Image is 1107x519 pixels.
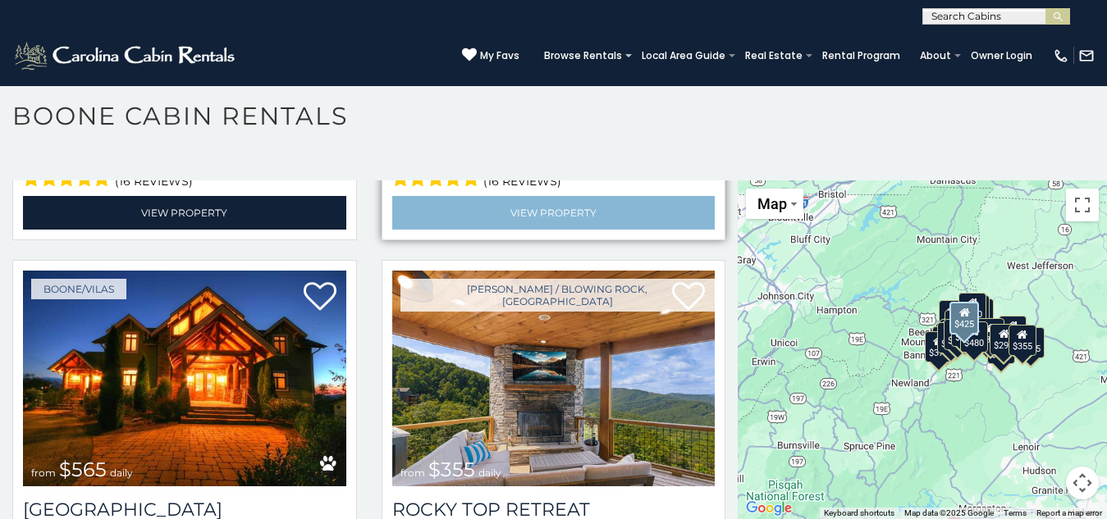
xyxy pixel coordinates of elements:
[814,44,908,67] a: Rental Program
[737,44,811,67] a: Real Estate
[958,292,986,323] div: $320
[904,508,994,517] span: Map data ©2025 Google
[23,271,346,487] img: Wilderness Lodge
[1078,48,1095,64] img: mail-regular-white.png
[742,498,796,519] a: Open this area in Google Maps (opens a new window)
[59,458,107,481] span: $565
[483,171,561,192] span: (16 reviews)
[949,301,979,334] div: $425
[937,321,965,353] div: $325
[912,44,959,67] a: About
[115,171,193,192] span: (16 reviews)
[480,48,519,63] span: My Favs
[1009,324,1036,355] div: $355
[944,319,972,350] div: $395
[12,39,240,72] img: White-1-2.png
[400,467,425,479] span: from
[925,330,953,362] div: $375
[23,271,346,487] a: Wilderness Lodge from $565 daily
[1018,327,1045,358] div: $355
[634,44,734,67] a: Local Area Guide
[746,189,803,219] button: Change map style
[977,317,1004,348] div: $380
[392,196,716,230] a: View Property
[110,467,133,479] span: daily
[960,321,988,352] div: $480
[428,458,475,481] span: $355
[990,324,1018,355] div: $299
[536,44,630,67] a: Browse Rentals
[1053,48,1069,64] img: phone-regular-white.png
[742,498,796,519] img: Google
[824,508,894,519] button: Keyboard shortcuts
[462,48,519,64] a: My Favs
[987,333,1015,364] div: $350
[31,467,56,479] span: from
[939,300,967,331] div: $635
[304,280,336,315] a: Add to favorites
[1066,467,1099,499] button: Map camera controls
[478,467,501,479] span: daily
[31,279,126,299] a: Boone/Vilas
[392,271,716,487] a: Rocky Top Retreat from $355 daily
[392,271,716,487] img: Rocky Top Retreat
[1066,189,1099,221] button: Toggle fullscreen view
[999,316,1027,347] div: $930
[400,279,716,312] a: [PERSON_NAME] / Blowing Rock, [GEOGRAPHIC_DATA]
[757,195,787,212] span: Map
[963,44,1041,67] a: Owner Login
[1036,508,1102,517] a: Report a map error
[1004,508,1027,517] a: Terms (opens in new tab)
[23,196,346,230] a: View Property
